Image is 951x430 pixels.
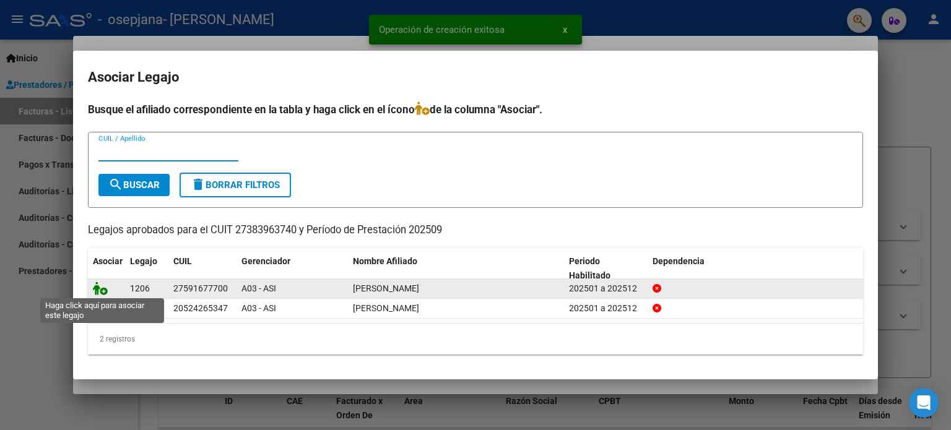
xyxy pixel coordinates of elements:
[130,256,157,266] span: Legajo
[88,66,863,89] h2: Asociar Legajo
[569,301,643,316] div: 202501 a 202512
[191,177,206,192] mat-icon: delete
[237,248,348,289] datatable-header-cell: Gerenciador
[88,324,863,355] div: 2 registros
[173,301,228,316] div: 20524265347
[108,177,123,192] mat-icon: search
[93,256,123,266] span: Asociar
[180,173,291,197] button: Borrar Filtros
[173,256,192,266] span: CUIL
[569,256,610,280] span: Periodo Habilitado
[569,282,643,296] div: 202501 a 202512
[353,256,417,266] span: Nombre Afiliado
[125,248,168,289] datatable-header-cell: Legajo
[348,248,564,289] datatable-header-cell: Nombre Afiliado
[564,248,648,289] datatable-header-cell: Periodo Habilitado
[241,303,276,313] span: A03 - ASI
[88,101,863,118] h4: Busque el afiliado correspondiente en la tabla y haga click en el ícono de la columna "Asociar".
[191,179,280,191] span: Borrar Filtros
[98,174,170,196] button: Buscar
[353,303,419,313] span: ESPINOZA ELIEL FABIAN
[241,256,290,266] span: Gerenciador
[653,256,705,266] span: Dependencia
[88,223,863,238] p: Legajos aprobados para el CUIT 27383963740 y Período de Prestación 202509
[353,283,419,293] span: ORTIZ CATALINA CELESTE
[648,248,864,289] datatable-header-cell: Dependencia
[909,388,939,418] div: Open Intercom Messenger
[130,303,150,313] span: 1127
[241,283,276,293] span: A03 - ASI
[108,179,160,191] span: Buscar
[173,282,228,296] div: 27591677700
[88,248,125,289] datatable-header-cell: Asociar
[130,283,150,293] span: 1206
[168,248,237,289] datatable-header-cell: CUIL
